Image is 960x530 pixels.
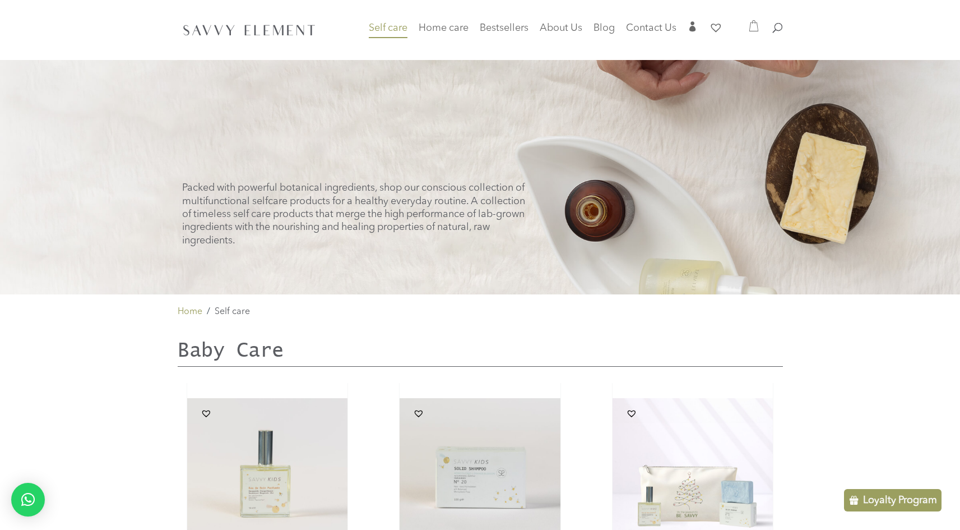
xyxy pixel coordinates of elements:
a: Home care [419,24,469,47]
a: About Us [540,24,582,40]
a: Self care [369,24,407,47]
span: Self care [369,23,407,33]
span: Contact Us [626,23,676,33]
span: / [207,305,210,319]
span: Self care [215,307,250,316]
a: Contact Us [626,24,676,40]
a: Home [178,305,202,319]
a: Blog [593,24,615,40]
span: Blog [593,23,615,33]
span: Bestsellers [480,23,528,33]
img: SavvyElement [180,21,319,39]
span:  [688,21,698,31]
p: Packed with powerful botanical ingredients, shop our conscious collection of multifunctional self... [182,182,531,247]
span: About Us [540,23,582,33]
span: Home care [419,23,469,33]
p: Loyalty Program [863,494,937,507]
a: Bestsellers [480,24,528,40]
h2: Baby Care [178,339,783,366]
a:  [688,21,698,40]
